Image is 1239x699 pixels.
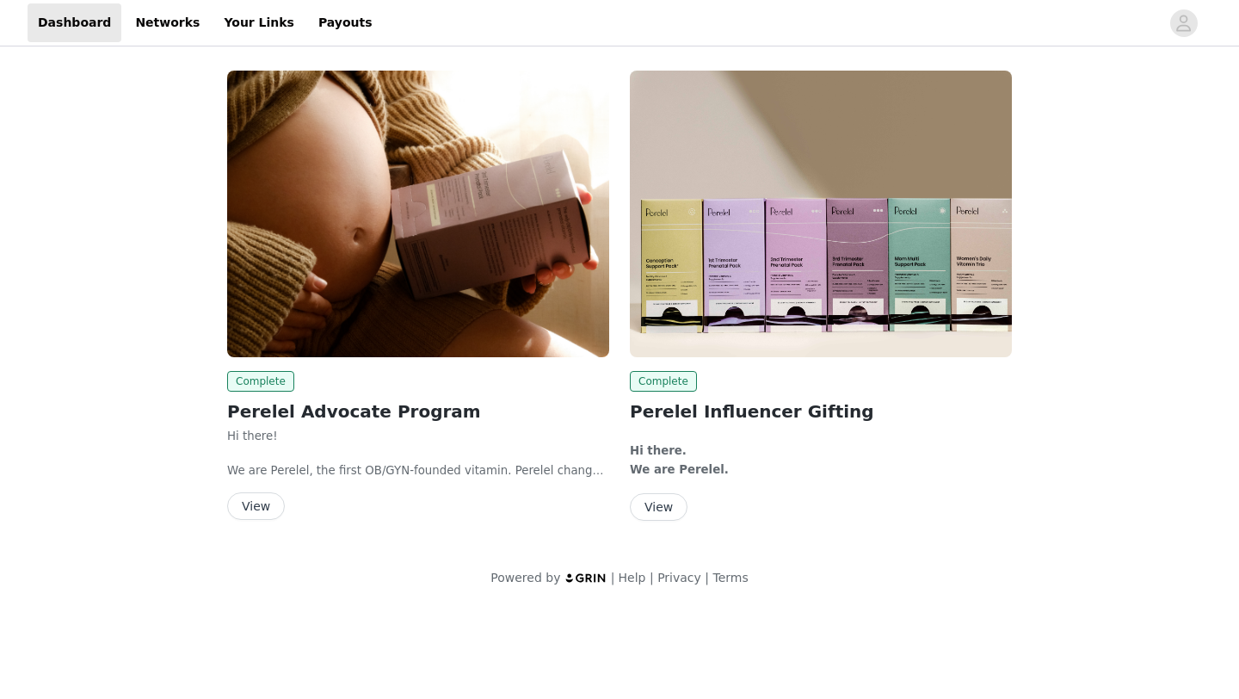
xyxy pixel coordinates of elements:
span: We are Perelel, the first OB/GYN-founded vitamin. Perelel changes with you at each unique stage o... [227,464,606,529]
span: Powered by [490,571,560,585]
a: Your Links [213,3,305,42]
strong: We are Perelel. [630,463,729,476]
img: Perelel [227,71,609,357]
button: View [630,493,687,521]
a: Terms [712,571,748,585]
span: Complete [630,371,697,392]
a: Dashboard [28,3,121,42]
div: avatar [1175,9,1192,37]
span: | [611,571,615,585]
span: | [705,571,709,585]
span: | [650,571,654,585]
span: Hi there! [227,430,278,442]
h2: Perelel Advocate Program [227,399,609,424]
a: Networks [125,3,210,42]
span: Complete [227,371,294,392]
a: View [630,501,687,514]
a: Payouts [308,3,383,42]
h2: Perelel Influencer Gifting [630,399,1012,424]
img: Perelel [630,71,1012,357]
button: View [227,492,285,520]
a: View [227,500,285,513]
strong: Hi there. [630,444,687,457]
a: Help [619,571,646,585]
a: Privacy [657,571,701,585]
img: logo [564,572,607,584]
